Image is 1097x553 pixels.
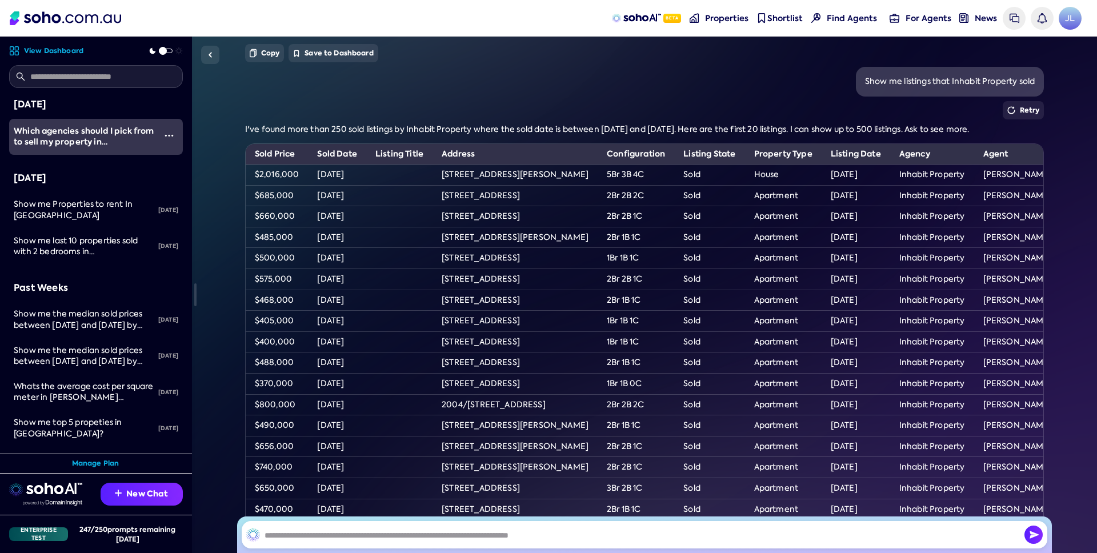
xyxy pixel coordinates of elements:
td: [PERSON_NAME] [974,269,1061,290]
td: [DATE] [308,436,366,457]
td: [DATE] [822,206,890,227]
td: [DATE] [308,165,366,186]
td: Inhabit Property [890,206,974,227]
td: [DATE] [822,227,890,248]
img: Recommendation icon [115,490,122,496]
td: Sold [674,227,744,248]
div: Show me Properties to rent In Sydney [14,199,154,221]
td: 1Br 1B 1C [598,331,674,352]
td: Apartment [745,415,822,436]
td: 3Br 2B 1C [598,478,674,499]
td: Apartment [745,374,822,395]
td: Inhabit Property [890,248,974,269]
td: [STREET_ADDRESS] [433,269,598,290]
td: Inhabit Property [890,227,974,248]
div: Show me top 5 propeties in sydney? [14,417,154,439]
div: [DATE] [154,446,183,471]
td: House [745,165,822,186]
td: $470,000 [246,499,309,520]
img: Find agents icon [811,13,821,23]
td: $370,000 [246,374,309,395]
div: [DATE] [14,97,178,112]
td: [DATE] [308,415,366,436]
td: [DATE] [308,331,366,352]
td: [PERSON_NAME] [974,206,1061,227]
td: [STREET_ADDRESS] [433,478,598,499]
td: [DATE] [308,206,366,227]
td: [PERSON_NAME] [974,436,1061,457]
button: Save to Dashboard [289,44,378,62]
td: [DATE] [308,227,366,248]
div: [DATE] [154,343,183,368]
a: Notifications [1031,7,1054,30]
span: I've found more than 250 sold listings by Inhabit Property where the sold date is between [DATE] ... [245,124,970,134]
td: $490,000 [246,415,309,436]
td: [DATE] [822,478,890,499]
td: Sold [674,165,744,186]
td: Apartment [745,311,822,332]
span: For Agents [906,13,951,24]
div: Show me listings that Inhabit Property sold [865,76,1035,87]
th: Sold Date [308,144,366,165]
div: Past Weeks [14,280,178,295]
td: $660,000 [246,206,309,227]
td: 2Br 2B 1C [598,457,674,478]
img: bell icon [1037,13,1047,23]
td: [PERSON_NAME] [974,165,1061,186]
td: Inhabit Property [890,478,974,499]
a: Avatar of Jonathan Lui [1059,7,1082,30]
td: [STREET_ADDRESS] [433,290,598,311]
img: properties-nav icon [690,13,699,23]
td: [STREET_ADDRESS][PERSON_NAME] [433,227,598,248]
td: 2Br 1B 1C [598,415,674,436]
td: Inhabit Property [890,165,974,186]
td: $468,000 [246,290,309,311]
td: Inhabit Property [890,415,974,436]
td: [DATE] [822,436,890,457]
td: [STREET_ADDRESS] [433,311,598,332]
td: [STREET_ADDRESS] [433,352,598,374]
img: messages icon [1010,13,1019,23]
div: Show me the median sold prices between 2025-05-23 and 2025-08-22 by state, listing type = sale [14,308,154,331]
div: [DATE] [154,234,183,259]
div: Show me last 10 properties sold with 2 bedrooms in Sydney NSW [14,235,154,258]
td: Sold [674,415,744,436]
td: 1Br 1B 1C [598,248,674,269]
td: [PERSON_NAME] [974,227,1061,248]
td: [DATE] [822,248,890,269]
a: View Dashboard [9,46,83,56]
th: Sold Price [246,144,309,165]
td: Inhabit Property [890,331,974,352]
button: Retry [1003,101,1044,119]
div: [DATE] [14,171,178,186]
a: Manage Plan [72,459,119,468]
td: $405,000 [246,311,309,332]
img: Copy icon [250,49,257,58]
img: sohoai logo [9,483,82,496]
td: Sold [674,331,744,352]
td: 2Br 2B 1C [598,269,674,290]
span: Shortlist [767,13,803,24]
img: sohoAI logo [612,14,660,23]
td: [DATE] [822,415,890,436]
a: Show me last 10 properties sold with 2 bedrooms in [GEOGRAPHIC_DATA] [GEOGRAPHIC_DATA] [9,229,154,265]
a: Show me the median sold prices between [DATE] and [DATE] by state, listing type = sale [9,302,154,338]
td: [PERSON_NAME] [974,374,1061,395]
img: Sidebar toggle icon [203,48,217,62]
span: Show me top 5 propeties in [GEOGRAPHIC_DATA]? [14,417,122,439]
div: Give me 10 domain listings [14,453,154,464]
td: $650,000 [246,478,309,499]
td: Inhabit Property [890,269,974,290]
td: Inhabit Property [890,185,974,206]
td: Apartment [745,206,822,227]
td: [DATE] [822,269,890,290]
a: Show me top 5 propeties in [GEOGRAPHIC_DATA]? [9,410,154,446]
button: Send [1024,526,1043,544]
td: Apartment [745,499,822,520]
td: [PERSON_NAME] [974,290,1061,311]
td: Sold [674,374,744,395]
button: Copy [245,44,285,62]
span: News [975,13,997,24]
td: 2Br 1B 1C [598,227,674,248]
td: [STREET_ADDRESS] [433,206,598,227]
